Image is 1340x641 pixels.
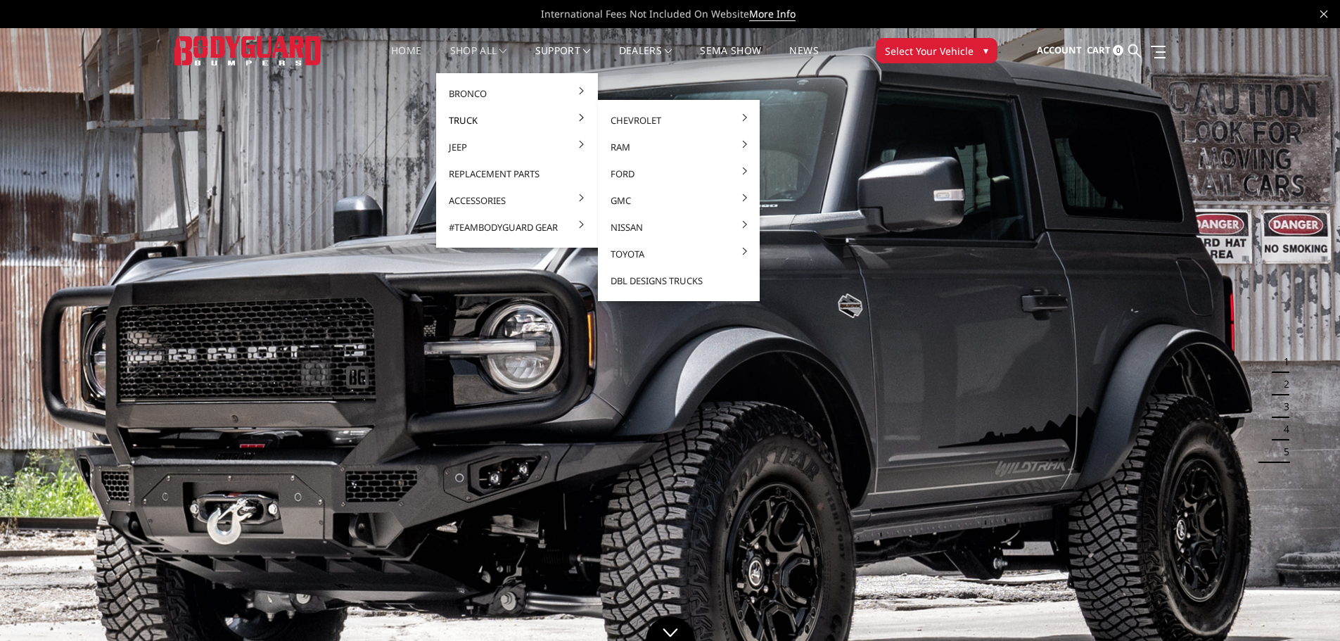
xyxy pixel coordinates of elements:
span: Account [1037,44,1082,56]
a: shop all [450,46,507,73]
a: SEMA Show [700,46,761,73]
button: 3 of 5 [1275,395,1289,418]
a: Jeep [442,134,592,160]
a: Replacement Parts [442,160,592,187]
a: More Info [749,7,796,21]
a: Support [535,46,591,73]
span: 0 [1113,45,1123,56]
a: DBL Designs Trucks [604,267,754,294]
button: 1 of 5 [1275,350,1289,373]
img: BODYGUARD BUMPERS [174,36,322,65]
a: Toyota [604,241,754,267]
a: Nissan [604,214,754,241]
a: Ford [604,160,754,187]
button: 4 of 5 [1275,418,1289,440]
a: Ram [604,134,754,160]
a: Home [391,46,421,73]
a: News [789,46,818,73]
a: Dealers [619,46,672,73]
span: Select Your Vehicle [885,44,974,58]
a: Bronco [442,80,592,107]
a: Cart 0 [1087,32,1123,70]
a: Truck [442,107,592,134]
button: 5 of 5 [1275,440,1289,463]
iframe: Chat Widget [1270,573,1340,641]
button: Select Your Vehicle [876,38,997,63]
a: GMC [604,187,754,214]
span: ▾ [983,43,988,58]
a: Chevrolet [604,107,754,134]
span: Cart [1087,44,1111,56]
a: Account [1037,32,1082,70]
a: Accessories [442,187,592,214]
button: 2 of 5 [1275,373,1289,395]
a: Click to Down [646,616,695,641]
a: #TeamBodyguard Gear [442,214,592,241]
